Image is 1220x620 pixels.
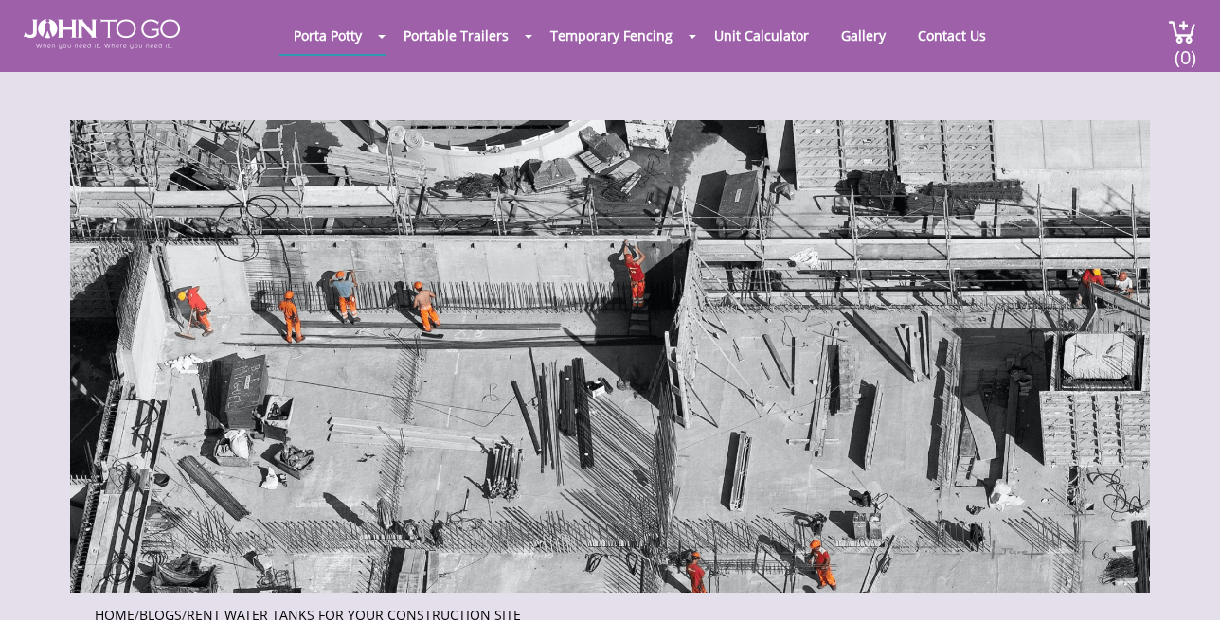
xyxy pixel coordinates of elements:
span: (0) [1174,29,1196,70]
a: Porta Potty [279,17,376,54]
a: Contact Us [904,17,1000,54]
a: Temporary Fencing [536,17,687,54]
button: Live Chat [1144,544,1220,620]
a: Unit Calculator [700,17,823,54]
a: Portable Trailers [389,17,523,54]
img: cart a [1168,19,1196,44]
img: JOHN to go [24,19,180,49]
a: Gallery [827,17,900,54]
